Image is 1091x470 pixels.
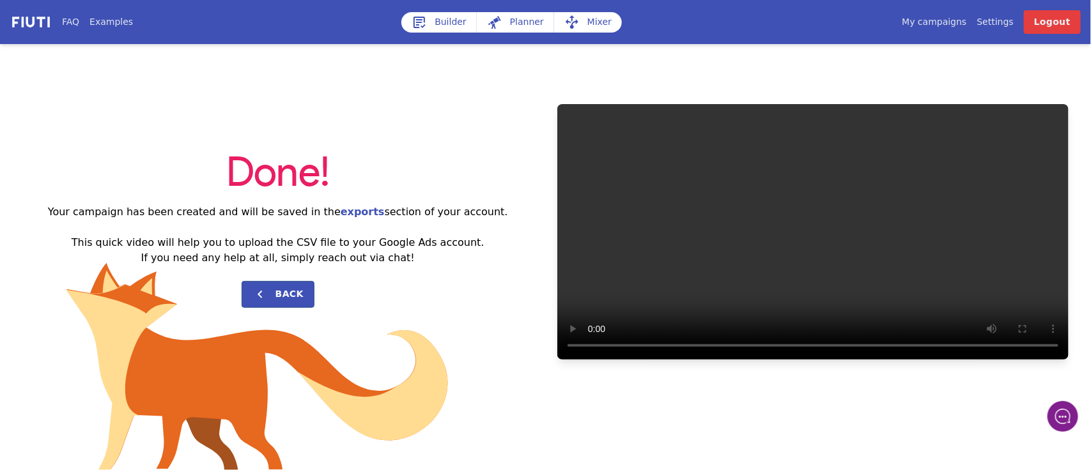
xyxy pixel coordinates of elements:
[401,12,477,33] a: Builder
[10,15,52,29] img: f731f27.png
[242,281,314,308] button: Back
[89,15,133,29] a: Examples
[557,104,1069,360] video: Your browser does not support HTML5 video.
[19,62,236,82] h1: Welcome to Fiuti!
[10,204,546,266] h2: Your campaign has been created and will be saved in the section of your account. This quick video...
[226,153,330,194] span: Done!
[554,12,622,33] a: Mixer
[19,85,236,126] h2: Can I help you with anything?
[82,156,153,167] span: New conversation
[1048,401,1078,432] iframe: gist-messenger-bubble-iframe
[341,206,385,218] a: exports
[20,149,236,174] button: New conversation
[977,15,1014,29] a: Settings
[62,15,79,29] a: FAQ
[477,12,554,33] a: Planner
[107,362,162,370] span: We run on Gist
[902,15,966,29] a: My campaigns
[1024,10,1081,34] a: Logout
